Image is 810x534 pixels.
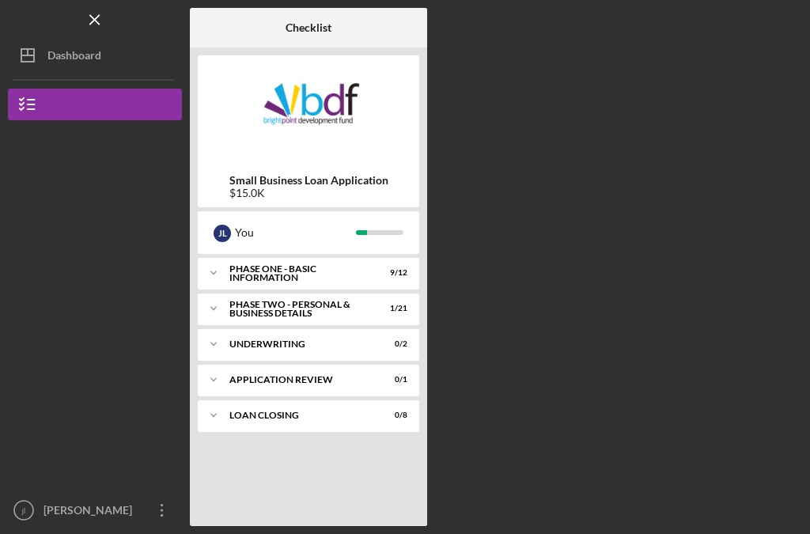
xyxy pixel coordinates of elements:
img: Product logo [198,63,419,158]
button: jl[PERSON_NAME] [8,494,182,526]
div: Application Review [229,375,368,384]
div: 1 / 21 [379,304,407,313]
div: Phase One - Basic Information [229,264,368,282]
div: Loan Closing [229,411,368,420]
div: 9 / 12 [379,268,407,278]
button: Dashboard [8,40,182,71]
div: 0 / 2 [379,339,407,349]
div: Dashboard [47,40,101,75]
div: j l [214,225,231,242]
b: Checklist [286,21,331,34]
div: 0 / 8 [379,411,407,420]
div: Underwriting [229,339,368,349]
div: You [235,219,356,246]
text: jl [21,506,25,515]
div: $15.0K [229,187,388,199]
div: PHASE TWO - PERSONAL & BUSINESS DETAILS [229,300,368,318]
div: [PERSON_NAME] [40,494,142,530]
b: Small Business Loan Application [229,174,388,187]
div: 0 / 1 [379,375,407,384]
